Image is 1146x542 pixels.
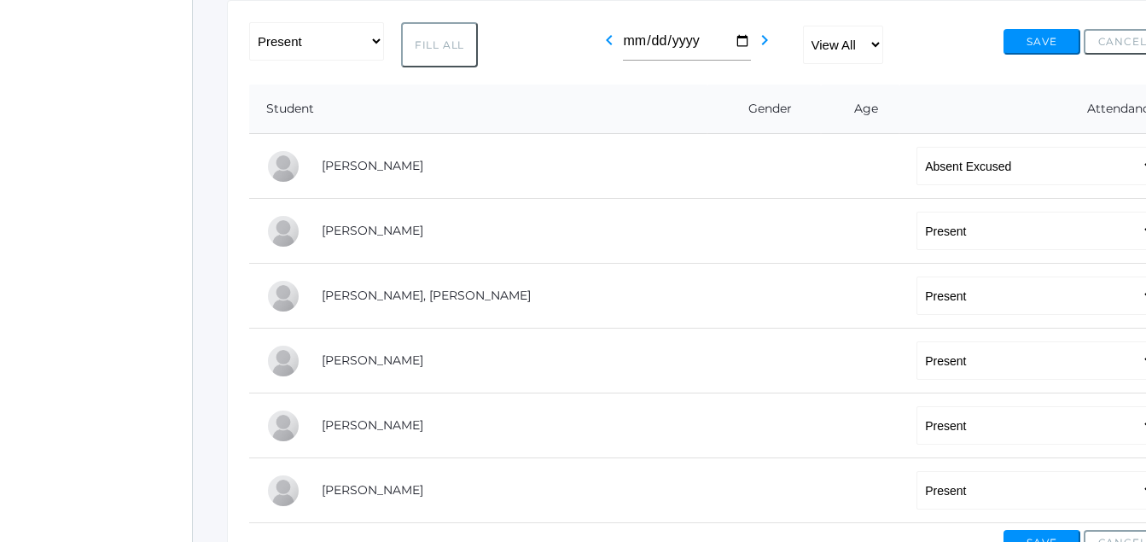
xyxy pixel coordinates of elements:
button: Save [1003,29,1080,55]
th: Gender [707,85,821,134]
a: [PERSON_NAME], [PERSON_NAME] [322,288,531,303]
div: Roman Neufeld [266,409,300,443]
a: [PERSON_NAME] [322,417,423,433]
a: chevron_left [599,38,620,54]
th: Student [249,85,707,134]
a: [PERSON_NAME] [322,158,423,173]
a: [PERSON_NAME] [322,482,423,498]
button: Fill All [401,22,478,67]
i: chevron_right [754,30,775,50]
div: Thaddeus Rand [266,474,300,508]
a: [PERSON_NAME] [322,353,423,368]
th: Age [821,85,900,134]
a: chevron_right [754,38,775,54]
div: Connor Moe [266,279,300,313]
div: Vonn Diedrich [266,149,300,184]
div: Dylan Hammock [266,214,300,248]
a: [PERSON_NAME] [322,223,423,238]
div: Roman Moran [266,344,300,378]
i: chevron_left [599,30,620,50]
